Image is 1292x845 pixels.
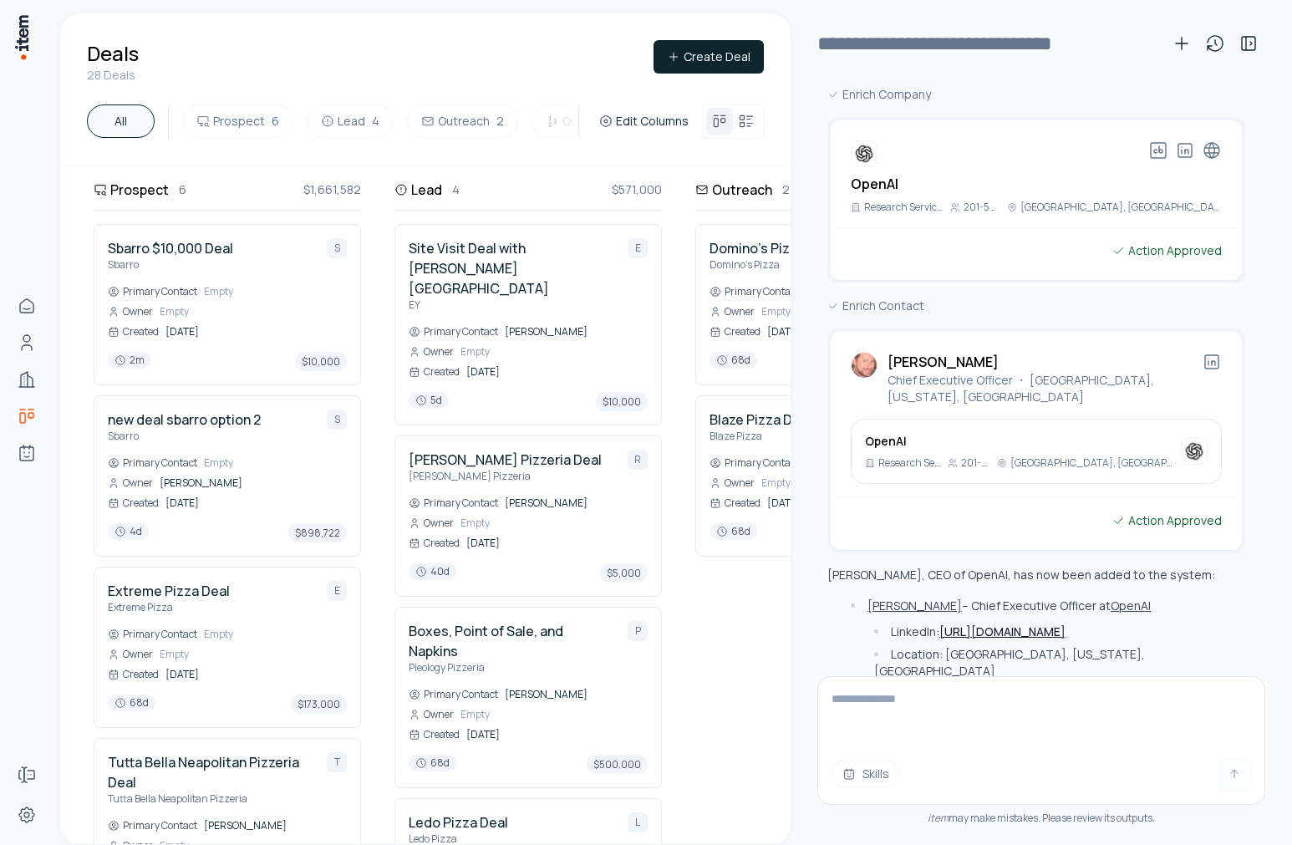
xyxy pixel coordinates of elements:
[204,819,347,832] span: [PERSON_NAME]
[628,621,648,641] div: P
[327,238,347,258] div: S
[409,345,454,359] div: Owner
[710,238,949,371] a: Domino's Pizza DealDomino's PizzaPrimary ContactOwnerEmptyCreated[DATE]68d
[466,365,648,379] span: [DATE]
[108,305,153,318] div: Owner
[864,201,944,214] p: Research Services
[827,567,1245,583] p: [PERSON_NAME], CEO of OpenAI, has now been added to the system:
[865,433,1174,450] h3: OpenAI
[712,180,772,200] h3: Outreach
[710,305,755,318] div: Owner
[1111,512,1222,530] div: Action Approved
[878,456,941,470] p: Research Services
[452,181,460,199] p: 4
[409,470,602,483] p: [PERSON_NAME] Pizzeria
[108,238,347,371] a: Sbarro $10,000 DealSbarroSPrimary ContactEmptyOwnerEmptyCreated[DATE]2m$10,000
[108,581,230,601] h4: Extreme Pizza Deal
[182,104,293,138] button: Prospect6
[87,67,139,84] p: 28 Deals
[409,661,614,674] p: Pieology Pizzeria
[1111,242,1222,260] div: Action Approved
[108,352,151,369] span: 2m
[888,372,1202,405] p: Chief Executive Officer ・ [GEOGRAPHIC_DATA], [US_STATE], [GEOGRAPHIC_DATA]
[165,325,347,339] span: [DATE]
[761,476,949,490] span: Empty
[409,392,449,409] span: 5d
[108,752,313,792] h4: Tutta Bella Neapolitan Pizzeria Deal
[409,755,456,771] span: 68d
[108,523,149,540] span: 4d
[695,395,963,557] div: Blaze Pizza DealBlaze PizzaPrimary ContactOwnerEmptyCreated[DATE]68d
[460,517,648,530] span: Empty
[409,298,614,312] p: EY
[204,628,347,641] span: Empty
[782,181,790,199] p: 2
[710,523,757,540] span: 68d
[710,285,799,298] div: Primary Contact
[466,728,648,741] span: [DATE]
[165,668,347,681] span: [DATE]
[695,224,963,385] div: Domino's Pizza DealDomino's PizzaPrimary ContactOwnerEmptyCreated[DATE]68d
[411,180,442,200] h3: Lead
[409,728,460,741] div: Created
[710,410,811,430] h4: Blaze Pizza Deal
[108,581,347,714] a: Extreme Pizza DealExtreme PizzaEPrimary ContactEmptyOwnerEmptyCreated[DATE]68d$173,000
[466,537,648,550] span: [DATE]
[710,523,757,542] button: 68d
[108,695,155,711] span: 68d
[505,325,648,339] span: [PERSON_NAME]
[847,598,1245,702] li: – Chief Executive Officer at
[596,392,648,411] span: $10,000
[160,648,347,661] span: Empty
[1010,456,1174,470] p: [GEOGRAPHIC_DATA], [GEOGRAPHIC_DATA]
[817,812,1265,825] div: may make mistakes. Please review its outputs.
[460,708,648,721] span: Empty
[710,238,836,258] h4: Domino's Pizza Deal
[108,648,153,661] div: Owner
[409,755,456,774] button: 68d
[710,258,836,272] p: Domino's Pizza
[409,238,648,411] a: Site Visit Deal with [PERSON_NAME][GEOGRAPHIC_DATA]EYEPrimary Contact[PERSON_NAME]OwnerEmptyCreat...
[409,812,508,832] h4: Ledo Pizza Deal
[616,113,689,130] span: Edit Columns
[160,476,347,490] span: [PERSON_NAME]
[867,598,962,614] button: [PERSON_NAME]
[409,238,614,298] h4: Site Visit Deal with [PERSON_NAME][GEOGRAPHIC_DATA]
[204,285,347,298] span: Empty
[108,285,197,298] div: Primary Contact
[407,104,518,138] button: Outreach2
[628,238,648,258] div: E
[409,450,648,583] a: [PERSON_NAME] Pizzeria Deal[PERSON_NAME] PizzeriaRPrimary Contact[PERSON_NAME]OwnerEmptyCreated[D...
[460,345,648,359] span: Empty
[710,410,949,542] a: Blaze Pizza DealBlaze PizzaPrimary ContactOwnerEmptyCreated[DATE]68d
[409,621,614,661] h4: Boxes, Point of Sale, and Napkins
[10,436,43,470] a: Agents
[888,352,1202,372] h2: [PERSON_NAME]
[862,766,889,782] span: Skills
[327,410,347,430] div: S
[108,238,233,258] h4: Sbarro $10,000 Deal
[600,563,648,583] span: $5,000
[327,752,347,772] div: T
[409,621,648,774] a: Boxes, Point of Sale, and NapkinsPieology PizzeriaPPrimary Contact[PERSON_NAME]OwnerEmptyCreated[...
[108,601,230,614] p: Extreme Pizza
[108,496,159,510] div: Created
[108,792,313,806] p: Tutta Bella Neapolitan Pizzeria
[108,819,197,832] div: Primary Contact
[1111,598,1151,614] button: OpenAI
[851,352,877,379] img: Sam Altman
[108,352,151,371] button: 2m
[108,410,347,542] a: new deal sbarro option 2SbarroSPrimary ContactEmptyOwner[PERSON_NAME]Created[DATE]4d$898,722
[409,708,454,721] div: Owner
[204,456,347,470] span: Empty
[832,761,900,787] button: Skills
[964,201,1001,214] p: 201-500
[710,352,757,369] span: 68d
[409,688,498,701] div: Primary Contact
[593,109,695,133] button: Edit Columns
[272,113,279,130] span: 6
[10,289,43,323] a: Home
[827,297,1245,315] div: Enrich Contact
[94,567,361,728] div: Extreme Pizza DealExtreme PizzaEPrimary ContactEmptyOwnerEmptyCreated[DATE]68d$173,000
[10,326,43,359] a: People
